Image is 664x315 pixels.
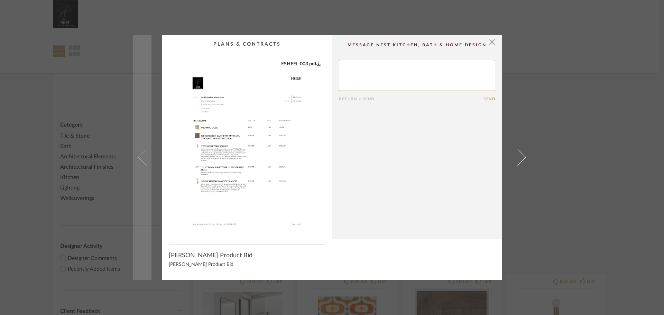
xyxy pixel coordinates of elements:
button: Send [483,97,495,101]
a: ESHEEL-003.pdf [281,60,321,68]
div: [PERSON_NAME] Product Bid [169,262,325,268]
button: Close [485,35,499,49]
img: 5c9736a4-f07f-4f2e-bb46-4eb8b46e1561_1000x1000.jpg [177,60,317,239]
span: [PERSON_NAME] Product Bid [169,252,252,259]
div: Return = Send [339,97,483,101]
div: 0 [169,60,325,239]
